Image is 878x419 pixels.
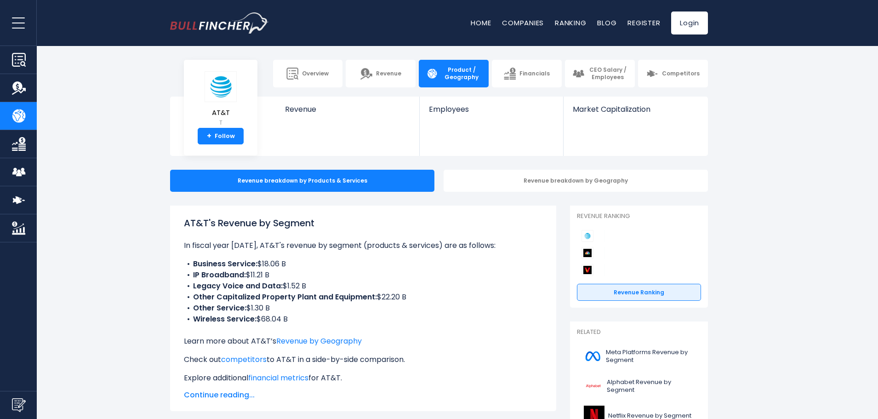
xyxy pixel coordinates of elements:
span: Market Capitalization [573,105,698,114]
a: Meta Platforms Revenue by Segment [577,344,701,369]
li: $11.21 B [184,270,542,281]
span: Revenue [376,70,401,77]
b: Other Capitalized Property Plant and Equipment: [193,292,377,302]
span: AT&T [205,109,237,117]
a: Financials [492,60,562,87]
span: Financials [519,70,550,77]
a: competitors [221,354,267,365]
span: Competitors [662,70,700,77]
b: IP Broadband: [193,270,246,280]
h1: AT&T's Revenue by Segment [184,216,542,230]
a: Companies [502,18,544,28]
b: Legacy Voice and Data: [193,281,283,291]
img: GOOGL logo [582,376,604,396]
a: Revenue by Geography [276,336,362,346]
a: Employees [420,97,563,129]
li: $68.04 B [184,314,542,325]
span: CEO Salary / Employees [588,66,627,80]
p: Related [577,328,701,336]
span: Product / Geography [442,66,481,80]
a: Home [471,18,491,28]
span: Employees [429,105,553,114]
a: Ranking [555,18,586,28]
a: Register [627,18,660,28]
p: In fiscal year [DATE], AT&T's revenue by segment (products & services) are as follows: [184,240,542,251]
li: $22.20 B [184,292,542,303]
img: AT&T competitors logo [582,230,593,242]
a: Revenue [346,60,416,87]
p: Check out to AT&T in a side-by-side comparison. [184,354,542,365]
a: CEO Salary / Employees [565,60,635,87]
p: Learn more about AT&T’s [184,336,542,347]
span: Revenue [285,105,410,114]
img: Comcast Corporation competitors logo [582,247,593,259]
a: Go to homepage [170,12,269,34]
a: Competitors [638,60,708,87]
a: financial metrics [248,373,308,383]
a: Product / Geography [419,60,489,87]
img: META logo [582,346,603,367]
small: T [205,119,237,127]
span: Continue reading... [184,390,542,401]
img: Verizon Communications competitors logo [582,264,593,276]
a: Revenue Ranking [577,284,701,301]
p: Explore additional for AT&T. [184,373,542,384]
li: $1.30 B [184,303,542,314]
b: Other Service: [193,303,246,313]
a: +Follow [198,128,244,144]
a: Overview [273,60,343,87]
li: $18.06 B [184,258,542,270]
div: Revenue breakdown by Geography [444,170,708,192]
li: $1.52 B [184,281,542,292]
b: Wireless Service: [193,314,257,324]
a: Alphabet Revenue by Segment [577,373,701,399]
div: Revenue breakdown by Products & Services [170,170,434,192]
img: bullfincher logo [170,12,269,34]
p: Revenue Ranking [577,212,701,220]
b: Business Service: [193,258,257,269]
a: AT&T T [204,71,237,128]
a: Market Capitalization [564,97,707,129]
a: Revenue [276,97,420,129]
a: Blog [597,18,616,28]
span: Meta Platforms Revenue by Segment [606,349,696,364]
span: Alphabet Revenue by Segment [607,379,696,394]
strong: + [207,132,211,140]
a: Login [671,11,708,34]
span: Overview [302,70,329,77]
